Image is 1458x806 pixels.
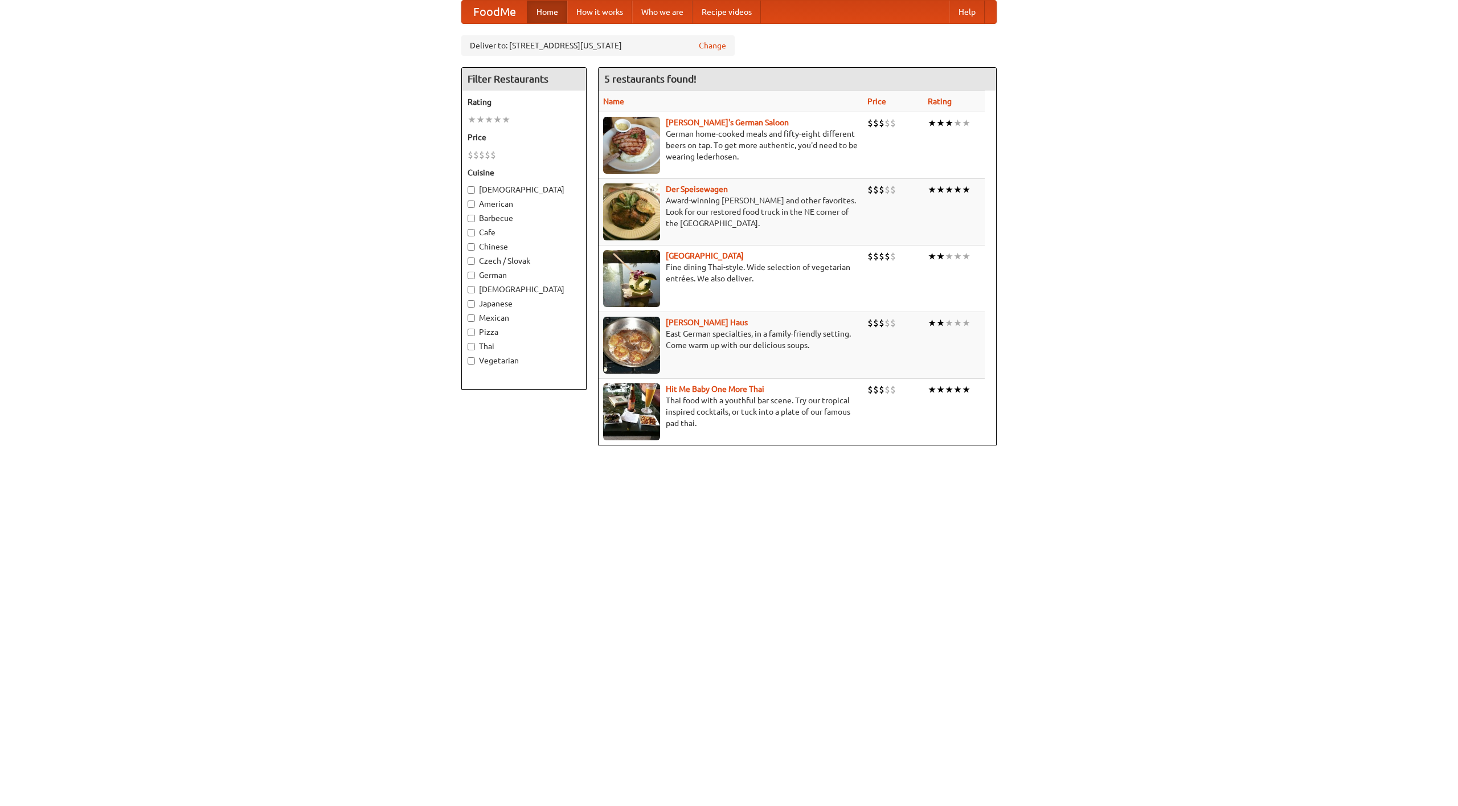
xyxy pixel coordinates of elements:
li: $ [884,250,890,263]
p: German home-cooked meals and fifty-eight different beers on tap. To get more authentic, you'd nee... [603,128,858,162]
h5: Price [468,132,580,143]
li: ★ [962,183,970,196]
a: Price [867,97,886,106]
li: ★ [953,117,962,129]
li: $ [867,183,873,196]
label: German [468,269,580,281]
li: $ [890,383,896,396]
li: $ [873,183,879,196]
li: ★ [945,183,953,196]
img: kohlhaus.jpg [603,317,660,374]
a: Home [527,1,567,23]
label: Mexican [468,312,580,324]
li: $ [890,250,896,263]
li: ★ [928,383,936,396]
input: Vegetarian [468,357,475,365]
a: Hit Me Baby One More Thai [666,384,764,394]
li: $ [873,317,879,329]
li: ★ [476,113,485,126]
li: $ [473,149,479,161]
input: American [468,201,475,208]
li: $ [884,383,890,396]
label: Vegetarian [468,355,580,366]
li: ★ [493,113,502,126]
label: [DEMOGRAPHIC_DATA] [468,284,580,295]
li: $ [873,250,879,263]
li: ★ [502,113,510,126]
li: ★ [928,317,936,329]
label: [DEMOGRAPHIC_DATA] [468,184,580,195]
input: Pizza [468,329,475,336]
a: Rating [928,97,952,106]
label: Thai [468,341,580,352]
a: Who we are [632,1,693,23]
li: ★ [962,117,970,129]
li: ★ [485,113,493,126]
a: Recipe videos [693,1,761,23]
li: $ [879,383,884,396]
a: How it works [567,1,632,23]
input: [DEMOGRAPHIC_DATA] [468,286,475,293]
li: ★ [928,183,936,196]
label: Pizza [468,326,580,338]
li: $ [879,183,884,196]
a: Help [949,1,985,23]
b: Der Speisewagen [666,185,728,194]
li: $ [890,317,896,329]
p: East German specialties, in a family-friendly setting. Come warm up with our delicious soups. [603,328,858,351]
a: [PERSON_NAME]'s German Saloon [666,118,789,127]
li: ★ [962,250,970,263]
img: speisewagen.jpg [603,183,660,240]
div: Deliver to: [STREET_ADDRESS][US_STATE] [461,35,735,56]
h4: Filter Restaurants [462,68,586,91]
li: ★ [953,317,962,329]
b: [PERSON_NAME] Haus [666,318,748,327]
label: Czech / Slovak [468,255,580,267]
input: Czech / Slovak [468,257,475,265]
li: $ [873,383,879,396]
img: esthers.jpg [603,117,660,174]
input: Barbecue [468,215,475,222]
li: ★ [936,317,945,329]
li: ★ [962,317,970,329]
a: Change [699,40,726,51]
li: $ [890,117,896,129]
li: ★ [945,117,953,129]
li: $ [867,317,873,329]
li: $ [890,183,896,196]
input: Japanese [468,300,475,308]
li: ★ [936,117,945,129]
li: ★ [945,250,953,263]
li: $ [468,149,473,161]
li: $ [867,117,873,129]
a: [GEOGRAPHIC_DATA] [666,251,744,260]
p: Award-winning [PERSON_NAME] and other favorites. Look for our restored food truck in the NE corne... [603,195,858,229]
li: ★ [936,250,945,263]
input: Cafe [468,229,475,236]
li: $ [479,149,485,161]
h5: Rating [468,96,580,108]
h5: Cuisine [468,167,580,178]
li: ★ [928,250,936,263]
li: ★ [928,117,936,129]
label: American [468,198,580,210]
input: [DEMOGRAPHIC_DATA] [468,186,475,194]
li: $ [884,183,890,196]
li: ★ [953,250,962,263]
li: ★ [953,383,962,396]
ng-pluralize: 5 restaurants found! [604,73,697,84]
input: Chinese [468,243,475,251]
li: ★ [936,183,945,196]
input: Thai [468,343,475,350]
li: ★ [962,383,970,396]
label: Chinese [468,241,580,252]
a: Name [603,97,624,106]
a: FoodMe [462,1,527,23]
p: Thai food with a youthful bar scene. Try our tropical inspired cocktails, or tuck into a plate of... [603,395,858,429]
li: ★ [468,113,476,126]
li: $ [884,117,890,129]
li: $ [867,250,873,263]
li: $ [879,117,884,129]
